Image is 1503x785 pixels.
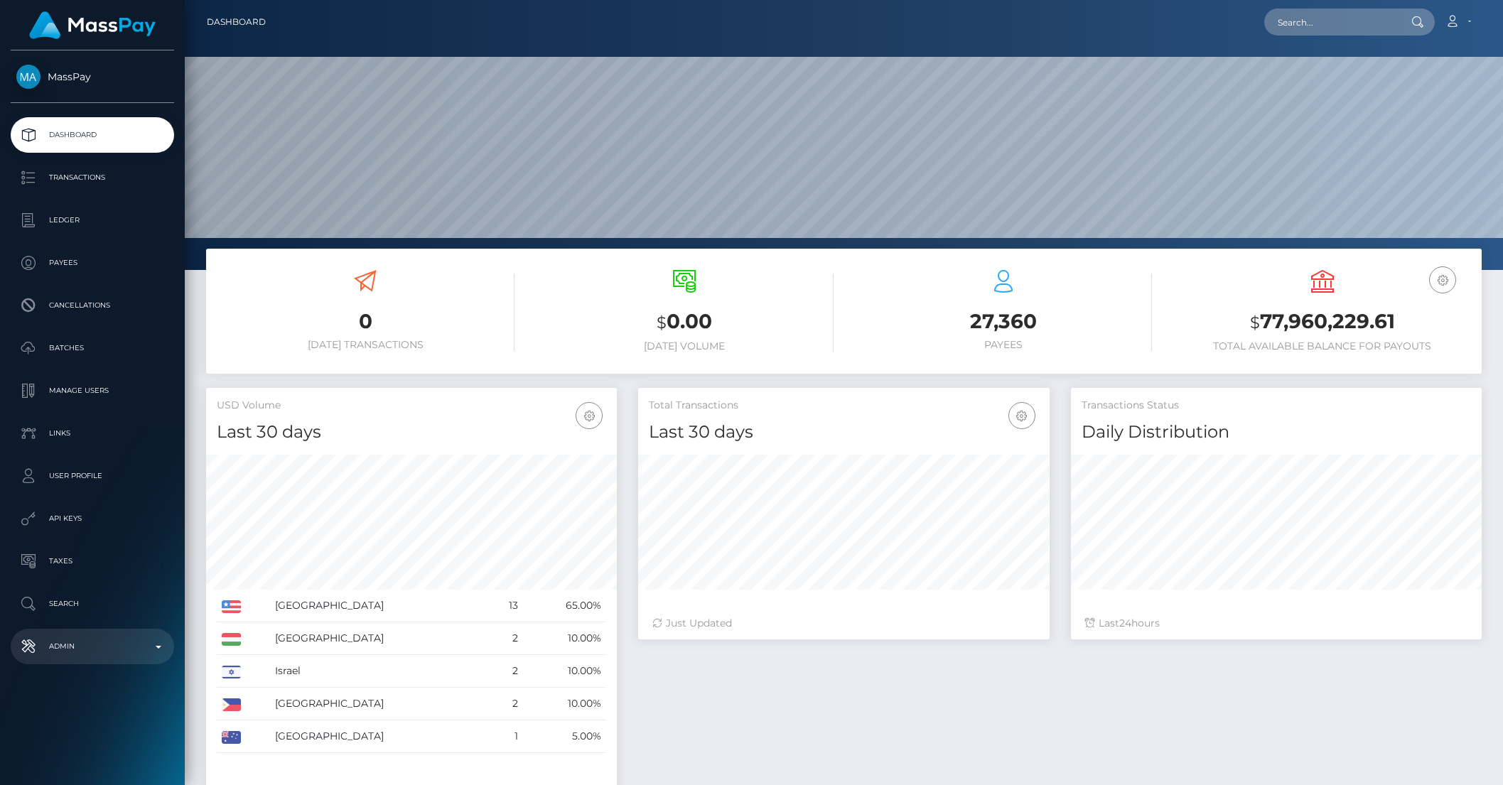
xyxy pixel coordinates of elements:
[1082,399,1471,413] h5: Transactions Status
[523,590,606,622] td: 65.00%
[16,210,168,231] p: Ledger
[1173,340,1471,352] h6: Total Available Balance for Payouts
[207,7,266,37] a: Dashboard
[487,720,523,753] td: 1
[16,465,168,487] p: User Profile
[217,420,606,445] h4: Last 30 days
[16,65,41,89] img: MassPay
[11,501,174,536] a: API Keys
[487,622,523,655] td: 2
[11,416,174,451] a: Links
[11,373,174,408] a: Manage Users
[487,590,523,622] td: 13
[222,666,241,678] img: IL.png
[270,688,487,720] td: [GEOGRAPHIC_DATA]
[222,731,241,744] img: AU.png
[11,70,174,83] span: MassPay
[536,340,834,352] h6: [DATE] Volume
[649,420,1038,445] h4: Last 30 days
[16,423,168,444] p: Links
[16,252,168,274] p: Payees
[16,593,168,615] p: Search
[222,600,241,613] img: US.png
[523,720,606,753] td: 5.00%
[16,124,168,146] p: Dashboard
[16,636,168,657] p: Admin
[487,655,523,688] td: 2
[217,339,515,351] h6: [DATE] Transactions
[11,629,174,664] a: Admin
[11,202,174,238] a: Ledger
[1250,313,1260,332] small: $
[652,616,1035,631] div: Just Updated
[222,633,241,646] img: HU.png
[270,590,487,622] td: [GEOGRAPHIC_DATA]
[855,339,1153,351] h6: Payees
[536,308,834,337] h3: 0.00
[523,622,606,655] td: 10.00%
[11,160,174,195] a: Transactions
[16,337,168,359] p: Batches
[523,655,606,688] td: 10.00%
[1082,420,1471,445] h4: Daily Distribution
[16,508,168,529] p: API Keys
[16,551,168,572] p: Taxes
[11,586,174,622] a: Search
[11,543,174,579] a: Taxes
[16,167,168,188] p: Transactions
[217,308,515,335] h3: 0
[523,688,606,720] td: 10.00%
[11,330,174,366] a: Batches
[222,698,241,711] img: PH.png
[855,308,1153,335] h3: 27,360
[1119,617,1131,629] span: 24
[11,117,174,153] a: Dashboard
[1085,616,1467,631] div: Last hours
[270,720,487,753] td: [GEOGRAPHIC_DATA]
[29,11,156,39] img: MassPay Logo
[16,295,168,316] p: Cancellations
[270,655,487,688] td: Israel
[11,288,174,323] a: Cancellations
[270,622,487,655] td: [GEOGRAPHIC_DATA]
[16,380,168,401] p: Manage Users
[487,688,523,720] td: 2
[1173,308,1471,337] h3: 77,960,229.61
[217,399,606,413] h5: USD Volume
[1264,9,1398,36] input: Search...
[11,245,174,281] a: Payees
[649,399,1038,413] h5: Total Transactions
[657,313,667,332] small: $
[11,458,174,494] a: User Profile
